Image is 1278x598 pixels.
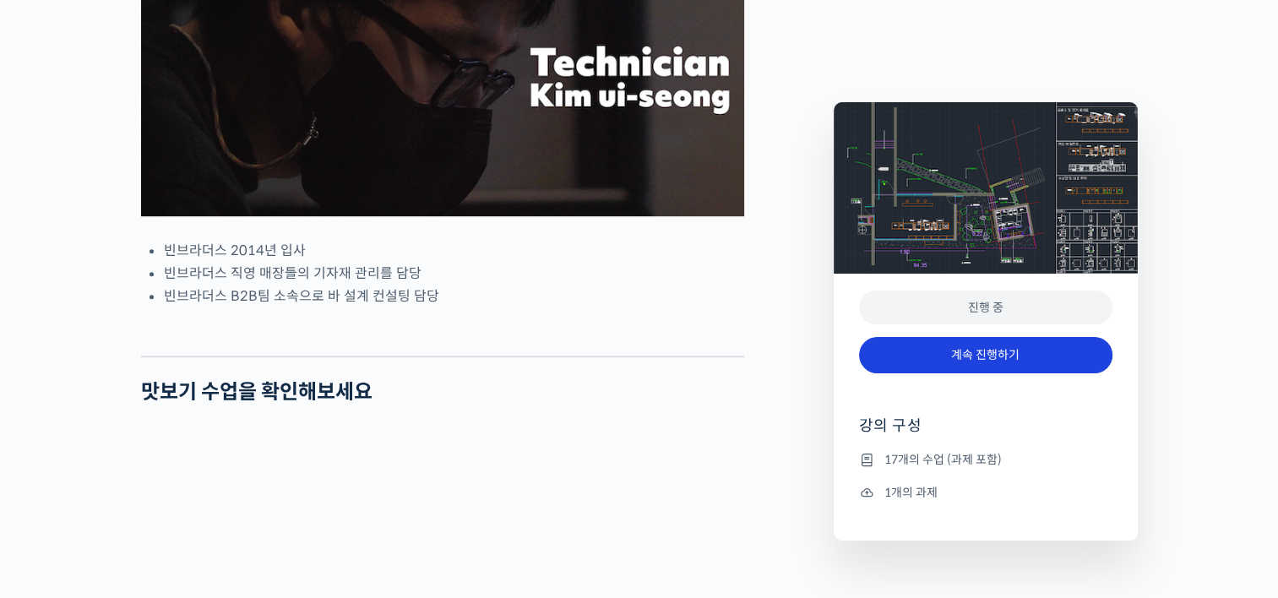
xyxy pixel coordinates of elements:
a: 계속 진행하기 [859,337,1112,373]
li: 빈브라더스 2014년 입사 [164,239,744,262]
li: 빈브라더스 직영 매장들의 기자재 관리를 담당 [164,262,744,285]
div: 진행 중 [859,291,1112,325]
span: 대화 [155,484,175,497]
a: 홈 [5,458,111,500]
a: 대화 [111,458,218,500]
span: 설정 [261,483,281,497]
li: 17개의 수업 (과제 포함) [859,449,1112,470]
li: 빈브라더스 B2B팀 소속으로 바 설계 컨설팅 담당 [164,285,744,307]
li: 1개의 과제 [859,482,1112,503]
strong: 맛보기 수업을 확인해보세요 [141,379,373,405]
a: 설정 [218,458,324,500]
h4: 강의 구성 [859,416,1112,449]
span: 홈 [53,483,63,497]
